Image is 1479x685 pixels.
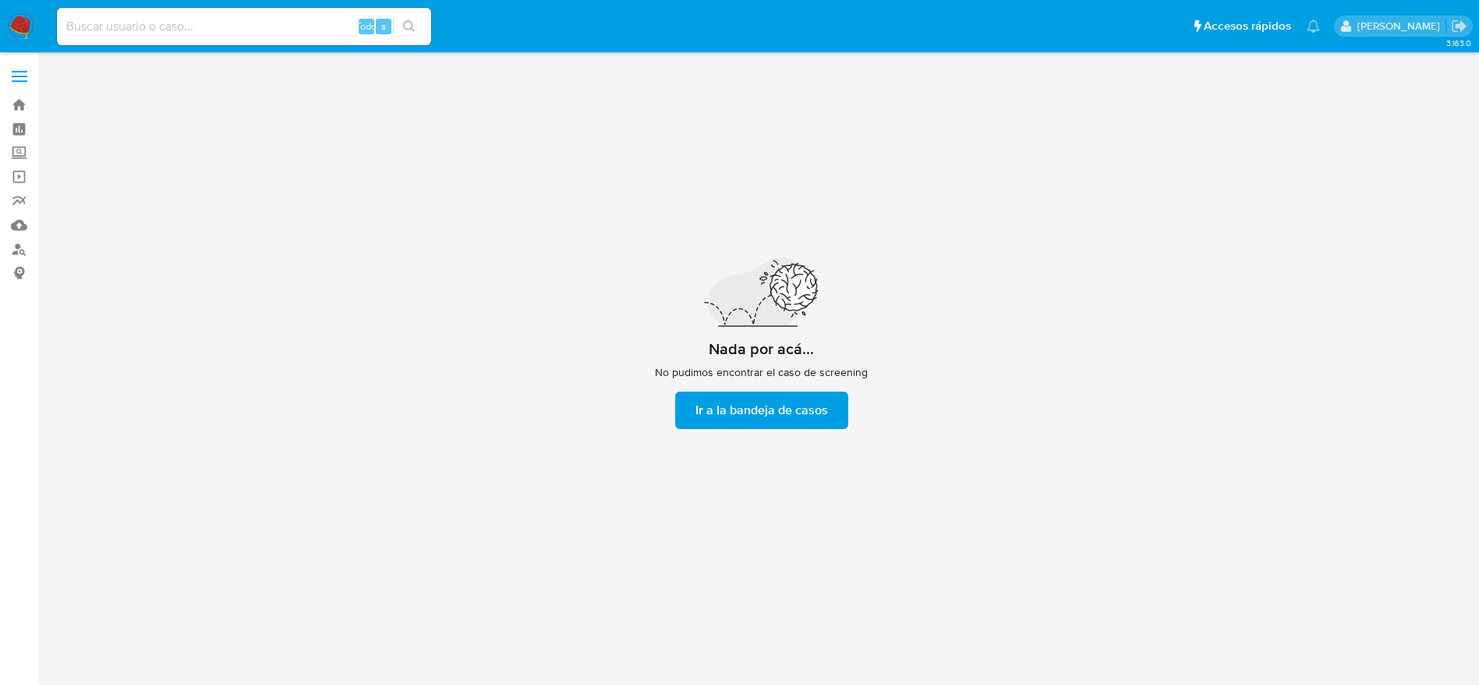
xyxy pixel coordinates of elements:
input: Buscar usuario o caso... [57,16,431,37]
a: Notificaciones [1307,20,1320,33]
font: Nada por acá... [709,337,814,360]
button: Ir a la bandeja de casos [675,392,848,429]
span: No pudimos encontrar el caso de screening [655,365,868,379]
button: icono de búsqueda [393,16,425,37]
font: s [381,19,386,34]
font: Todo [356,19,377,34]
span: Ir a la bandeja de casos [695,393,828,428]
p: ext_royacach@mercadolibre.com [1357,19,1445,34]
span: Accesos rápidos [1204,18,1291,34]
a: Salir [1451,18,1467,34]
